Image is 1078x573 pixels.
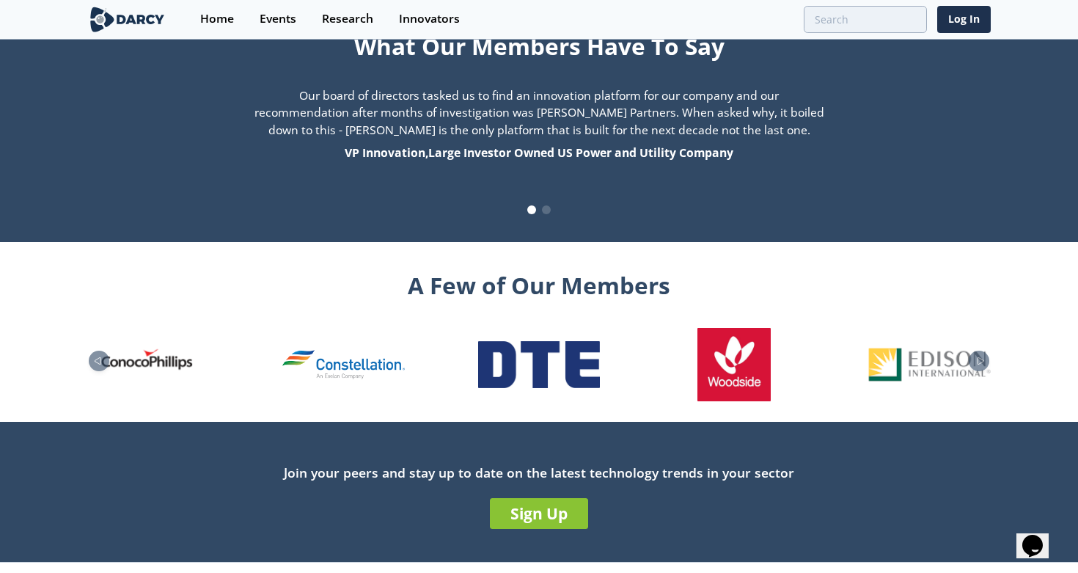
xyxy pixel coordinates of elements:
input: Advanced Search [804,6,927,33]
div: 14 / 26 [673,328,795,401]
img: 1613761100414-edison%20logo.png [868,348,990,382]
div: Our board of directors tasked us to find an innovation platform for our company and our recommend... [200,87,878,162]
iframe: chat widget [1016,514,1063,558]
div: VP Innovation , Large Investor Owned US Power and Utility Company [252,145,826,162]
div: 15 / 26 [868,348,990,382]
div: Home [200,13,234,25]
div: 13 / 26 [478,341,600,388]
div: What Our Members Have To Say [200,23,878,63]
div: 12 / 26 [282,350,404,379]
div: A Few of Our Members [87,263,991,302]
img: 1616533885400-Constellation.png [282,350,404,379]
div: Previous slide [89,351,109,371]
a: Sign Up [490,498,588,529]
div: Innovators [399,13,460,25]
img: conocophillips.com-final.png [94,335,203,395]
img: 1616509367060-DTE.png [478,341,600,388]
div: Research [322,13,373,25]
a: Log In [937,6,991,33]
img: woodside.com.au.png [697,328,771,401]
div: Events [260,13,296,25]
div: Next slide [969,351,989,371]
img: logo-wide.svg [87,7,167,32]
div: Join your peers and stay up to date on the latest technology trends in your sector [87,463,991,482]
div: 11 / 26 [87,335,209,395]
div: 2 / 4 [200,87,878,162]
